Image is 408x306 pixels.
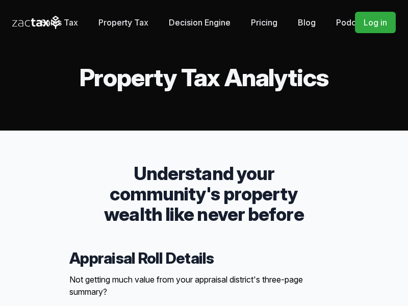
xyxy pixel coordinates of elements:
a: Decision Engine [169,12,231,33]
h4: Appraisal Roll Details [69,249,339,267]
a: Property Tax [98,12,148,33]
p: Not getting much value from your appraisal district's three-page summary? [69,273,339,298]
h2: Property Tax Analytics [12,65,396,90]
a: Podcast [336,12,367,33]
p: Understand your community's property wealth like never before [102,163,306,224]
a: Pricing [251,12,277,33]
a: Blog [298,12,316,33]
a: Log in [355,12,396,33]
